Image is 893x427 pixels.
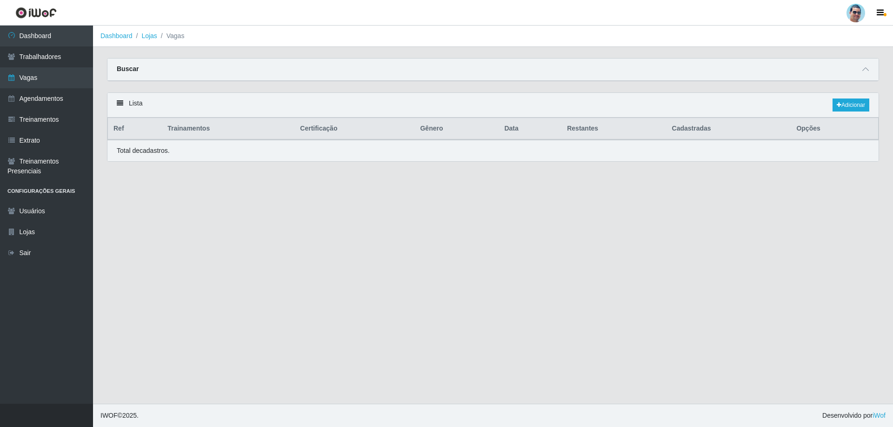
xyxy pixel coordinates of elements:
[414,118,499,140] th: Gênero
[822,411,886,420] span: Desenvolvido por
[791,118,878,140] th: Opções
[100,412,118,419] span: IWOF
[117,65,139,72] strong: Buscar
[157,31,185,41] li: Vagas
[117,146,170,156] p: Total de cadastros.
[294,118,414,140] th: Certificação
[100,32,133,39] a: Dashboard
[833,99,869,112] a: Adicionar
[873,412,886,419] a: iWof
[108,118,162,140] th: Ref
[561,118,666,140] th: Restantes
[93,26,893,47] nav: breadcrumb
[499,118,561,140] th: Data
[666,118,791,140] th: Cadastradas
[141,32,157,39] a: Lojas
[15,7,57,19] img: CoreUI Logo
[107,93,879,118] div: Lista
[162,118,294,140] th: Trainamentos
[100,411,139,420] span: © 2025 .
